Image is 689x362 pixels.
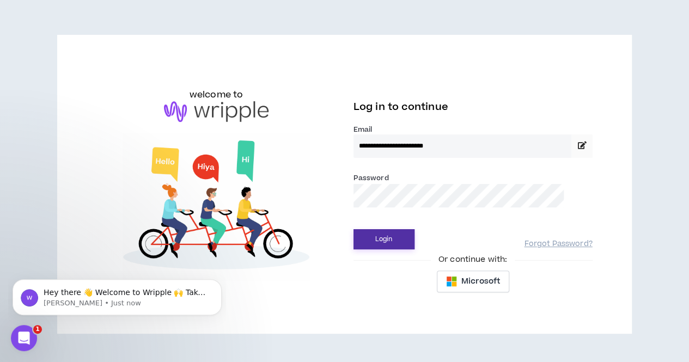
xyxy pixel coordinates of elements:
a: Forgot Password? [524,239,592,249]
label: Email [353,125,593,134]
img: Welcome to Wripple [96,133,336,281]
span: Log in to continue [353,100,448,114]
label: Password [353,173,389,183]
span: Or continue with: [431,254,515,266]
h6: welcome to [190,88,243,101]
button: Microsoft [437,271,509,292]
span: Microsoft [461,275,500,287]
iframe: Intercom live chat [11,325,37,351]
button: Login [353,229,414,249]
img: logo-brand.png [164,101,269,122]
span: 1 [33,325,42,334]
iframe: Intercom notifications message [8,256,226,333]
